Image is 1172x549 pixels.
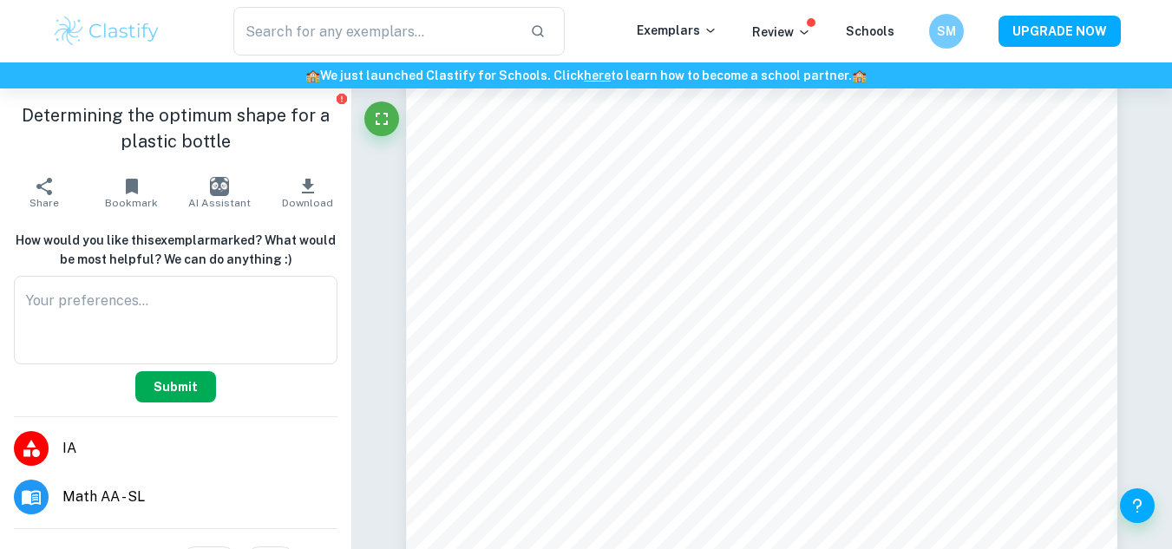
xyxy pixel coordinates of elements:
[88,168,175,217] button: Bookmark
[176,168,264,217] button: AI Assistant
[3,66,1169,85] h6: We just launched Clastify for Schools. Click to learn how to become a school partner.
[14,231,337,269] h6: How would you like this exemplar marked? What would be most helpful? We can do anything :)
[188,197,251,209] span: AI Assistant
[14,102,337,154] h1: Determining the optimum shape for a plastic bottle
[264,168,351,217] button: Download
[305,69,320,82] span: 🏫
[852,69,867,82] span: 🏫
[335,92,348,105] button: Report issue
[1120,488,1155,523] button: Help and Feedback
[62,438,337,459] span: IA
[936,22,956,41] h6: SM
[846,24,894,38] a: Schools
[233,7,517,56] input: Search for any exemplars...
[52,14,162,49] img: Clastify logo
[752,23,811,42] p: Review
[105,197,158,209] span: Bookmark
[998,16,1121,47] button: UPGRADE NOW
[584,69,611,82] a: here
[364,101,399,136] button: Fullscreen
[210,177,229,196] img: AI Assistant
[929,14,964,49] button: SM
[282,197,333,209] span: Download
[135,371,216,402] button: Submit
[29,197,59,209] span: Share
[637,21,717,40] p: Exemplars
[62,487,337,507] span: Math AA - SL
